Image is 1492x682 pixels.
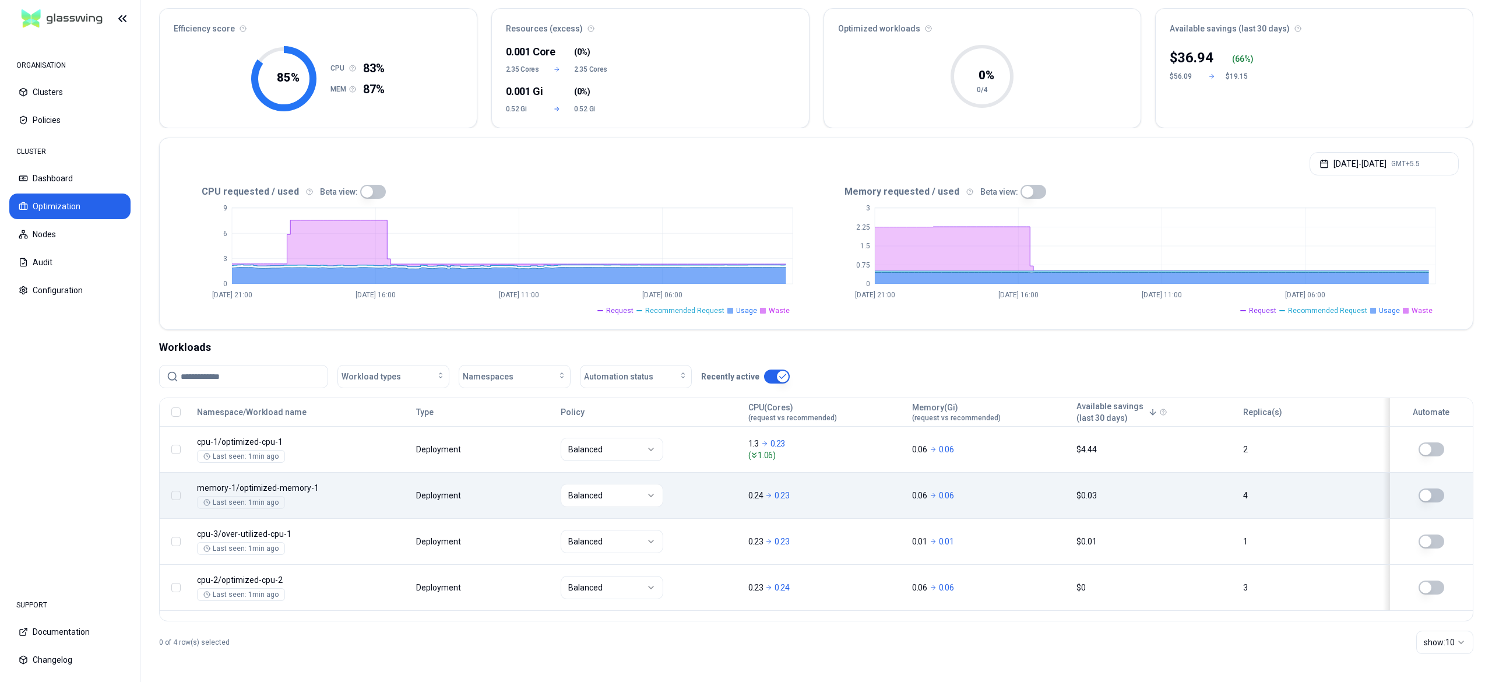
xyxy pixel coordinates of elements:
p: 0 of 4 row(s) selected [159,638,230,647]
div: 3 [1243,582,1377,593]
p: Beta view: [980,186,1018,198]
span: 83% [363,60,385,76]
button: Dashboard [9,166,131,191]
div: Automate [1395,406,1468,418]
tspan: 0.75 [856,261,870,269]
div: 2 [1243,444,1377,455]
button: Changelog [9,647,131,673]
div: CLUSTER [9,140,131,163]
button: Audit [9,249,131,275]
h1: MEM [330,85,349,94]
p: optimized-cpu-2 [197,574,406,586]
button: CPU(Cores)(request vs recommended) [748,400,837,424]
tspan: [DATE] 06:00 [642,291,682,299]
button: Documentation [9,619,131,645]
p: 0.24 [775,582,790,593]
span: (request vs recommended) [912,413,1001,423]
button: Replica(s) [1243,400,1282,424]
tspan: 2.25 [856,223,870,231]
tspan: [DATE] 21:00 [212,291,252,299]
p: 0.06 [912,490,927,501]
div: $0 [1076,582,1233,593]
span: ( ) [574,86,590,97]
p: 0.06 [912,582,927,593]
div: $19.15 [1226,72,1254,81]
div: $ [1170,48,1213,67]
button: Namespace/Workload name [197,400,307,424]
p: Recently active [701,371,759,382]
button: Clusters [9,79,131,105]
p: 0.06 [912,444,927,455]
div: Last seen: 1min ago [203,452,279,461]
button: Policies [9,107,131,133]
button: Namespaces [459,365,571,388]
tspan: 0 [223,280,227,288]
p: 66 [1235,53,1244,65]
span: Namespaces [463,371,513,382]
p: 36.94 [1177,48,1213,67]
span: 0% [577,46,587,58]
span: 87% [363,81,385,97]
div: SUPPORT [9,593,131,617]
span: Recommended Request [645,306,724,315]
button: Automation status [580,365,692,388]
div: 4 [1243,490,1377,501]
div: 0.001 Core [506,44,540,60]
span: 2.35 Cores [574,65,608,74]
p: 1.3 [748,438,759,449]
button: Workload types [337,365,449,388]
tspan: 0 [866,280,870,288]
button: Optimization [9,194,131,219]
tspan: 1.5 [860,242,870,250]
div: CPU requested / used [174,185,817,199]
tspan: [DATE] 16:00 [356,291,396,299]
tspan: 85 % [277,71,300,85]
span: Request [1249,306,1276,315]
span: GMT+5.5 [1391,159,1420,168]
span: Workload types [342,371,401,382]
tspan: 3 [866,204,870,212]
button: Nodes [9,222,131,247]
span: Recommended Request [1288,306,1367,315]
p: 0.01 [939,536,954,547]
span: Waste [769,306,790,315]
tspan: [DATE] 11:00 [499,291,539,299]
div: $0.01 [1076,536,1233,547]
p: 0.06 [939,490,954,501]
p: over-utilized-cpu-1 [197,528,406,540]
p: 0.06 [939,582,954,593]
p: 0.24 [748,490,763,501]
p: 0.23 [775,490,790,501]
div: Available savings (last 30 days) [1156,9,1473,41]
tspan: 0 % [979,68,994,82]
tspan: 9 [223,204,227,212]
span: Usage [1379,306,1400,315]
span: 0% [577,86,587,97]
span: 2.35 Cores [506,65,540,74]
div: 1 [1243,536,1377,547]
span: ( 1.06 ) [748,449,902,461]
tspan: 0/4 [977,86,988,94]
div: Last seen: 1min ago [203,590,279,599]
span: 0.52 Gi [574,104,608,114]
span: (request vs recommended) [748,413,837,423]
div: Memory requested / used [817,185,1459,199]
div: ( %) [1232,53,1254,65]
p: Beta view: [320,186,358,198]
div: $0.03 [1076,490,1233,501]
p: optimized-memory-1 [197,482,406,494]
button: Available savings(last 30 days) [1076,400,1157,424]
button: [DATE]-[DATE]GMT+5.5 [1310,152,1459,175]
span: Usage [736,306,757,315]
button: Type [416,400,434,424]
span: Waste [1412,306,1433,315]
div: Workloads [159,339,1473,356]
tspan: 6 [223,230,227,238]
span: Automation status [584,371,653,382]
div: Memory(Gi) [912,402,1001,423]
div: Deployment [416,444,463,455]
div: CPU(Cores) [748,402,837,423]
p: 0.23 [748,582,763,593]
div: Efficiency score [160,9,477,41]
div: Deployment [416,582,463,593]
